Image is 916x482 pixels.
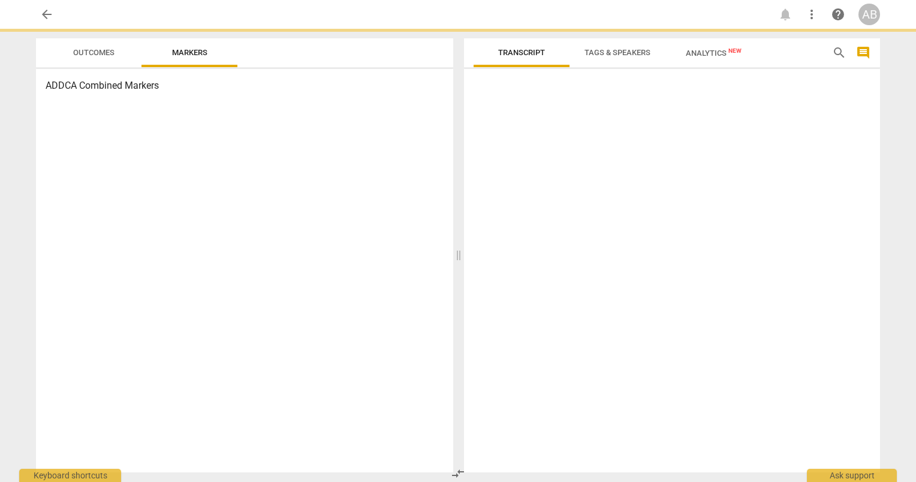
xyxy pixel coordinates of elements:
[856,46,870,60] span: comment
[854,43,873,62] button: Show/Hide comments
[19,469,121,482] div: Keyboard shortcuts
[46,79,444,93] h3: ADDCA Combined Markers
[73,48,115,57] span: Outcomes
[172,48,207,57] span: Markers
[728,47,742,54] span: New
[804,7,819,22] span: more_vert
[832,46,846,60] span: search
[451,466,465,481] span: compare_arrows
[686,49,742,58] span: Analytics
[498,48,545,57] span: Transcript
[584,48,650,57] span: Tags & Speakers
[807,469,897,482] div: Ask support
[827,4,849,25] a: Help
[40,7,54,22] span: arrow_back
[830,43,849,62] button: Search
[858,4,880,25] button: AB
[831,7,845,22] span: help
